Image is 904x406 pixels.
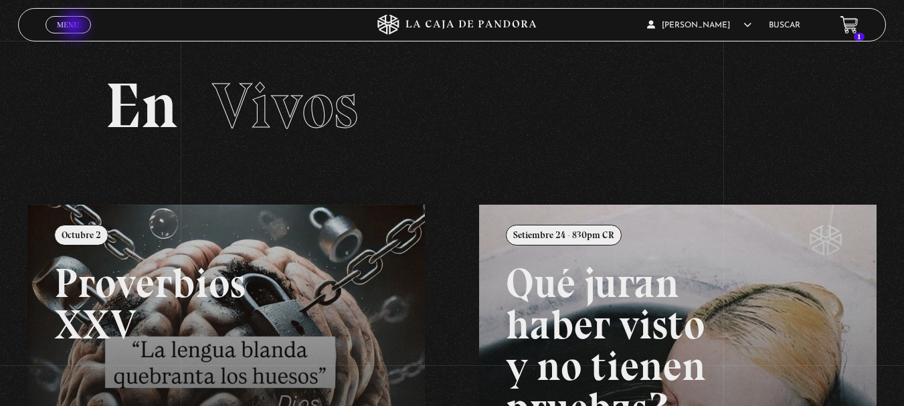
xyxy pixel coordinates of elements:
[52,32,84,41] span: Cerrar
[212,68,358,144] span: Vivos
[840,16,858,34] a: 1
[105,74,800,138] h2: En
[57,21,79,29] span: Menu
[769,21,800,29] a: Buscar
[854,33,865,41] span: 1
[647,21,751,29] span: [PERSON_NAME]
